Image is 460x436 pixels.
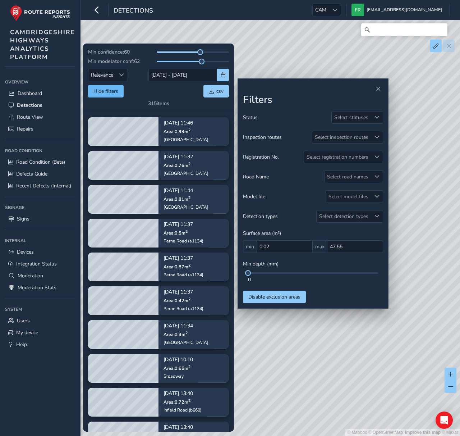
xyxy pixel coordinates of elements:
span: max [313,240,327,253]
span: Min depth (mm) [243,260,279,267]
span: Area: 0.3 m [164,331,188,337]
span: Area: 0.65 m [164,365,190,371]
span: Area: 0.72 m [164,399,190,405]
span: Surface area (m²) [243,230,281,237]
span: Users [17,317,30,324]
span: Model file [243,193,265,200]
button: csv [203,85,229,97]
div: Select model files [326,191,371,203]
a: Recent Defects (Internal) [5,180,75,192]
span: Area: 0.5 m [164,230,188,236]
h2: Filters [243,94,383,106]
span: My device [16,329,38,336]
span: Relevance [88,69,116,81]
button: Hide filters [88,85,124,97]
div: Select registration numbers [304,151,371,163]
div: Open Intercom Messenger [436,412,453,429]
span: Integration Status [16,260,57,267]
img: rr logo [10,5,70,21]
span: Detection types [243,213,278,220]
span: Area: 0.42 m [164,298,190,304]
div: Signage [5,202,75,213]
div: Perne Road (a1134) [164,272,203,278]
p: [DATE] 11:32 [164,155,208,160]
span: Road Name [243,173,269,180]
div: 0 [248,276,378,283]
input: Search [361,23,447,36]
p: [DATE] 11:37 [164,256,203,261]
a: Users [5,315,75,327]
span: Moderation [18,272,43,279]
a: Devices [5,246,75,258]
div: Sort by Date [116,69,128,81]
a: Integration Status [5,258,75,270]
span: Dashboard [18,90,42,97]
button: [EMAIL_ADDRESS][DOMAIN_NAME] [351,4,445,16]
span: Area: 0.81 m [164,196,190,202]
p: [DATE] 11:37 [164,290,203,295]
div: Select inspection routes [312,131,371,143]
span: Area: 0.93 m [164,128,190,135]
span: [EMAIL_ADDRESS][DOMAIN_NAME] [367,4,442,16]
a: Detections [5,99,75,111]
span: CAM [313,4,329,16]
div: Infield Road (b660) [164,407,202,413]
a: Signs [5,213,75,225]
span: Repairs [17,126,33,132]
span: Min confidence: [88,49,124,55]
sup: 2 [188,398,190,403]
div: 315 items [148,100,169,107]
sup: 2 [188,161,190,167]
sup: 2 [188,195,190,200]
span: Recent Defects (Internal) [16,182,71,189]
div: Perne Road (a1134) [164,238,203,244]
span: Status [243,114,258,121]
button: Close [373,84,383,94]
p: [DATE] 11:44 [164,189,208,194]
sup: 2 [185,330,188,336]
span: Road Condition (Beta) [16,159,65,165]
span: 62 [134,58,140,65]
span: csv [216,88,224,95]
sup: 2 [188,296,190,302]
span: Detections [17,102,42,109]
p: [DATE] 11:37 [164,222,203,227]
div: [GEOGRAPHIC_DATA] [164,340,208,345]
a: Moderation Stats [5,282,75,294]
p: [DATE] 10:10 [164,358,193,363]
span: 60 [124,49,130,55]
a: Defects Guide [5,168,75,180]
span: Area: 0.87 m [164,264,190,270]
a: Repairs [5,123,75,135]
p: [DATE] 13:40 [164,425,202,430]
input: 0 [327,240,383,253]
button: Disable exclusion areas [243,291,306,303]
div: Overview [5,77,75,87]
span: Inspection routes [243,134,282,141]
sup: 2 [188,364,190,369]
span: Signs [17,215,29,222]
span: Area: 0.76 m [164,162,190,168]
span: Detections [114,6,153,16]
div: Select statuses [332,112,371,123]
span: Route View [17,114,43,121]
div: Road Condition [5,145,75,156]
div: Broadway [164,373,193,379]
span: Registration No. [243,154,279,160]
div: Select detection types [317,210,371,222]
p: [DATE] 13:40 [164,391,202,396]
div: [GEOGRAPHIC_DATA] [164,137,208,142]
div: Internal [5,235,75,246]
a: Road Condition (Beta) [5,156,75,168]
a: Help [5,339,75,350]
a: Dashboard [5,87,75,99]
input: 0 [257,240,313,253]
p: [DATE] 11:34 [164,324,208,329]
a: Moderation [5,270,75,282]
div: [GEOGRAPHIC_DATA] [164,204,208,210]
sup: 2 [188,127,190,133]
span: Min modelator conf: [88,58,134,65]
span: Help [16,341,27,348]
span: min [243,240,257,253]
